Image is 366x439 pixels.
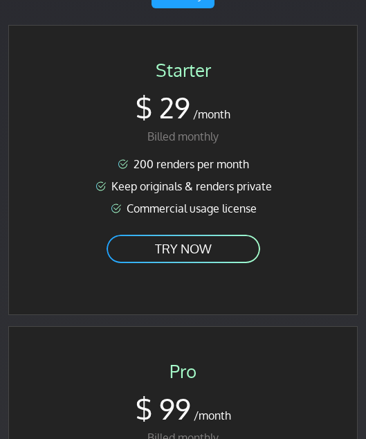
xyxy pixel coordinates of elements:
[194,409,231,422] span: /month
[147,129,219,143] span: Billed monthly
[20,178,346,195] li: Keep originals & renders private
[136,90,190,125] span: $ 29
[105,233,262,265] a: TRY NOW
[20,360,346,382] h2: Pro
[136,391,191,426] span: $ 99
[20,200,346,217] li: Commercial usage license
[20,59,346,81] h2: Starter
[193,107,230,121] span: /month
[20,156,346,172] li: 200 renders per month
